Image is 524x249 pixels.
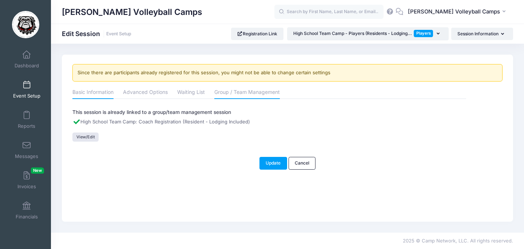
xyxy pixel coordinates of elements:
span: Dashboard [15,63,39,69]
a: Group / Team Management [214,86,280,99]
a: Event Setup [106,31,131,37]
a: Basic Information [72,86,114,99]
a: Messages [9,137,44,163]
div: Since there are participants already registered for this session, you might not be able to change... [72,64,503,82]
button: [PERSON_NAME] Volleyball Camps [403,4,513,20]
a: Registration Link [231,28,284,40]
a: Financials [9,198,44,223]
a: Reports [9,107,44,133]
span: High School Team Camp - Players (Residents - Lodging... [293,31,412,36]
button: High School Team Camp - Players (Residents - Lodging...Players [287,27,449,40]
span: Invoices [17,183,36,190]
span: New [31,167,44,174]
div: High School Team Camp: Coach Registration (Resident - Lodging Included) [72,118,269,141]
label: This session is already linked to a group/team management session [72,108,269,116]
span: Financials [16,214,38,220]
h1: Edit Session [62,30,131,37]
a: Advanced Options [123,86,168,99]
a: Dashboard [9,47,44,72]
span: Messages [15,153,38,159]
span: Reports [18,123,35,129]
a: Cancel [289,157,316,169]
button: Update [259,157,287,169]
span: [PERSON_NAME] Volleyball Camps [408,8,500,16]
a: Waiting List [177,86,205,99]
img: Tom Black Volleyball Camps [12,11,39,38]
a: InvoicesNew [9,167,44,193]
input: Search by First Name, Last Name, or Email... [274,5,384,19]
span: Players [414,30,433,37]
h1: [PERSON_NAME] Volleyball Camps [62,4,202,20]
a: Event Setup [9,77,44,102]
span: 2025 © Camp Network, LLC. All rights reserved. [403,238,513,244]
a: View/Edit [72,133,99,141]
span: Event Setup [13,93,40,99]
button: Session Information [451,28,513,40]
